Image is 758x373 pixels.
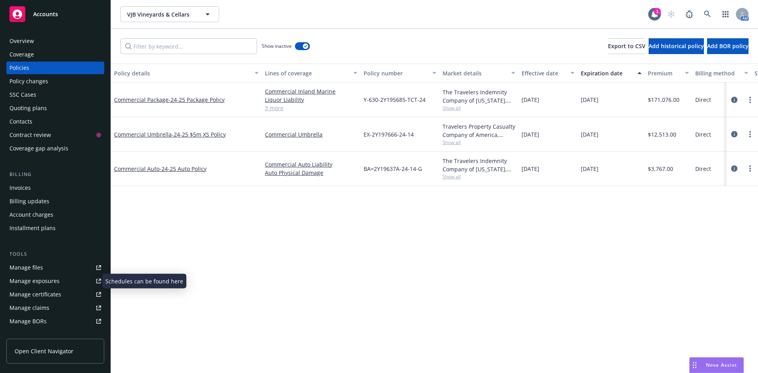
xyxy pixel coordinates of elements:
[120,38,257,54] input: Filter by keyword...
[9,302,49,314] div: Manage claims
[648,96,679,104] span: $171,076.00
[9,182,31,194] div: Invoices
[718,6,734,22] a: Switch app
[114,96,225,103] a: Commercial Package
[730,95,739,105] a: circleInformation
[265,169,357,177] a: Auto Physical Damage
[33,11,58,17] span: Accounts
[9,115,32,128] div: Contacts
[172,131,226,138] span: - 24-25 $5m XS Policy
[9,48,34,61] div: Coverage
[443,88,515,105] div: The Travelers Indemnity Company of [US_STATE], Travelers Insurance
[443,105,515,111] span: Show all
[6,62,104,74] a: Policies
[6,102,104,114] a: Quoting plans
[654,8,661,15] div: 1
[522,165,539,173] span: [DATE]
[443,173,515,180] span: Show all
[608,42,645,50] span: Export to CSV
[745,164,755,173] a: more
[695,69,739,77] div: Billing method
[114,131,226,138] a: Commercial Umbrella
[364,130,414,139] span: EX-2Y197666-24-14
[9,222,56,234] div: Installment plans
[439,64,518,82] button: Market details
[6,328,104,341] a: Summary of insurance
[6,195,104,208] a: Billing updates
[695,130,711,139] span: Direct
[9,275,60,287] div: Manage exposures
[6,48,104,61] a: Coverage
[707,42,749,50] span: Add BOR policy
[9,142,68,155] div: Coverage gap analysis
[6,208,104,221] a: Account charges
[649,38,704,54] button: Add historical policy
[9,75,48,88] div: Policy changes
[265,160,357,169] a: Commercial Auto Liability
[443,69,507,77] div: Market details
[9,62,29,74] div: Policies
[265,130,357,139] a: Commercial Umbrella
[169,96,225,103] span: - 24-25 Package Policy
[6,88,104,101] a: SSC Cases
[706,362,737,368] span: Nova Assist
[6,142,104,155] a: Coverage gap analysis
[9,208,53,221] div: Account charges
[120,6,219,22] button: VJB Vineyards & Cellars
[648,130,676,139] span: $12,513.00
[159,165,206,172] span: - 24-25 Auto Policy
[522,130,539,139] span: [DATE]
[707,38,749,54] button: Add BOR policy
[648,165,673,173] span: $3,767.00
[6,171,104,178] div: Billing
[9,261,43,274] div: Manage files
[111,64,262,82] button: Policy details
[443,157,515,173] div: The Travelers Indemnity Company of [US_STATE], Travelers Insurance
[648,69,680,77] div: Premium
[6,222,104,234] a: Installment plans
[364,69,428,77] div: Policy number
[9,288,61,301] div: Manage certificates
[6,302,104,314] a: Manage claims
[6,75,104,88] a: Policy changes
[6,250,104,258] div: Tools
[6,275,104,287] span: Manage exposures
[681,6,697,22] a: Report a Bug
[6,115,104,128] a: Contacts
[9,195,49,208] div: Billing updates
[9,328,69,341] div: Summary of insurance
[730,129,739,139] a: circleInformation
[6,182,104,194] a: Invoices
[645,64,692,82] button: Premium
[745,95,755,105] a: more
[364,165,422,173] span: BA=2Y19637A-24-14-G
[265,96,357,104] a: Liquor Liability
[9,129,51,141] div: Contract review
[262,43,292,49] span: Show inactive
[695,165,711,173] span: Direct
[364,96,426,104] span: Y-630-2Y195685-TCT-24
[6,288,104,301] a: Manage certificates
[265,69,349,77] div: Lines of coverage
[695,96,711,104] span: Direct
[581,130,599,139] span: [DATE]
[265,87,357,96] a: Commercial Inland Marine
[608,38,645,54] button: Export to CSV
[692,64,751,82] button: Billing method
[262,64,360,82] button: Lines of coverage
[6,129,104,141] a: Contract review
[649,42,704,50] span: Add historical policy
[443,139,515,146] span: Show all
[663,6,679,22] a: Start snowing
[6,315,104,328] a: Manage BORs
[127,10,195,19] span: VJB Vineyards & Cellars
[265,104,357,112] a: 3 more
[730,164,739,173] a: circleInformation
[6,35,104,47] a: Overview
[700,6,715,22] a: Search
[15,347,73,355] span: Open Client Navigator
[114,69,250,77] div: Policy details
[9,102,47,114] div: Quoting plans
[522,96,539,104] span: [DATE]
[581,69,633,77] div: Expiration date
